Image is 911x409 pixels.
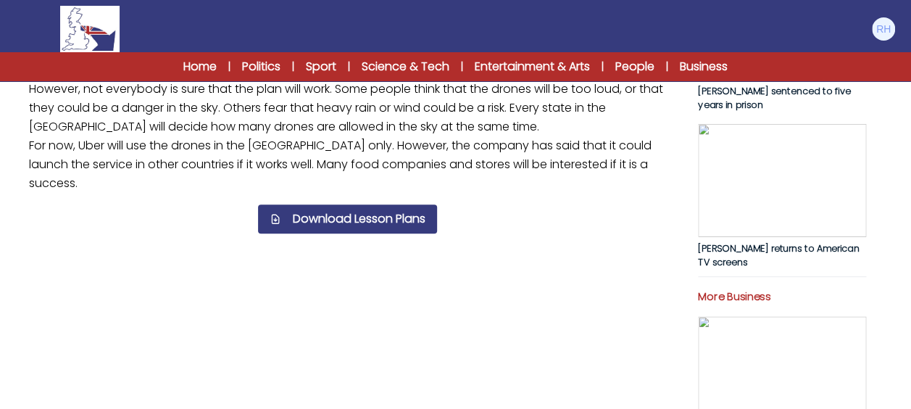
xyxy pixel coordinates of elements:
[183,58,217,75] a: Home
[615,58,654,75] a: People
[698,289,866,305] p: More Business
[666,59,668,74] span: |
[348,59,350,74] span: |
[228,59,230,74] span: |
[872,17,895,41] img: Ruth Humphries
[680,58,728,75] a: Business
[292,59,294,74] span: |
[698,124,866,270] a: [PERSON_NAME] returns to American TV screens
[14,6,165,52] a: Logo
[698,84,850,112] span: [PERSON_NAME] sentenced to five years in prison
[461,59,463,74] span: |
[306,58,336,75] a: Sport
[698,124,866,237] img: etnUq7bwqYhbYWuV4UmuNbmhqIAUGoihUbfSmGxX.jpg
[698,241,859,269] span: [PERSON_NAME] returns to American TV screens
[242,58,280,75] a: Politics
[60,6,120,52] img: Logo
[258,204,437,234] button: Download Lesson Plans
[602,59,604,74] span: |
[362,58,449,75] a: Science & Tech
[475,58,590,75] a: Entertainment & Arts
